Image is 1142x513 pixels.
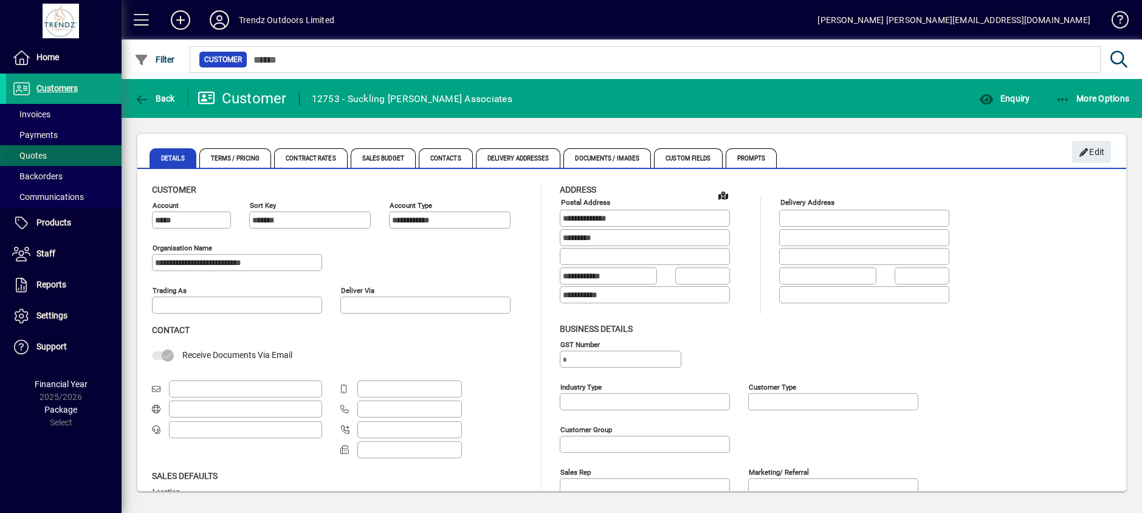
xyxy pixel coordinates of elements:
button: Filter [131,49,178,71]
a: Settings [6,301,122,331]
mat-label: Organisation name [153,244,212,252]
a: Knowledge Base [1102,2,1127,42]
mat-label: Trading as [153,286,187,295]
span: Quotes [12,151,47,160]
span: Custom Fields [654,148,722,168]
span: Financial Year [35,379,88,389]
a: Staff [6,239,122,269]
a: Backorders [6,166,122,187]
span: Sales defaults [152,471,218,481]
span: Customer [152,185,196,195]
span: Business details [560,324,633,334]
a: Invoices [6,104,122,125]
span: Home [36,52,59,62]
a: Quotes [6,145,122,166]
button: Add [161,9,200,31]
mat-label: GST Number [560,340,600,348]
span: Settings [36,311,67,320]
span: Terms / Pricing [199,148,272,168]
a: Reports [6,270,122,300]
mat-label: Sort key [250,201,276,210]
a: Communications [6,187,122,207]
span: Contact [152,325,190,335]
button: More Options [1053,88,1133,109]
span: Reports [36,280,66,289]
span: Package [44,405,77,415]
span: Payments [12,130,58,140]
button: Profile [200,9,239,31]
mat-label: Customer group [560,425,612,433]
span: Staff [36,249,55,258]
span: Details [150,148,196,168]
button: Enquiry [976,88,1033,109]
div: 12753 - Suckling [PERSON_NAME] Associates [312,89,512,109]
span: Contacts [419,148,473,168]
a: Payments [6,125,122,145]
span: Delivery Addresses [476,148,561,168]
div: Trendz Outdoors Limited [239,10,334,30]
app-page-header-button: Back [122,88,188,109]
span: Enquiry [979,94,1030,103]
span: Backorders [12,171,63,181]
div: [PERSON_NAME] [PERSON_NAME][EMAIL_ADDRESS][DOMAIN_NAME] [817,10,1090,30]
mat-label: Location [153,487,180,495]
span: Prompts [726,148,777,168]
a: Products [6,208,122,238]
mat-label: Industry type [560,382,602,391]
a: Home [6,43,122,73]
div: Customer [198,89,287,108]
span: Invoices [12,109,50,119]
span: Sales Budget [351,148,416,168]
mat-label: Deliver via [341,286,374,295]
mat-label: Customer type [749,382,796,391]
mat-label: Marketing/ Referral [749,467,809,476]
span: Communications [12,192,84,202]
span: Back [134,94,175,103]
span: Receive Documents Via Email [182,350,292,360]
a: View on map [714,185,733,205]
span: Documents / Images [563,148,651,168]
span: Address [560,185,596,195]
mat-label: Sales rep [560,467,591,476]
button: Back [131,88,178,109]
button: Edit [1072,141,1111,163]
span: Customer [204,53,242,66]
span: Edit [1079,142,1105,162]
span: Products [36,218,71,227]
a: Support [6,332,122,362]
span: More Options [1056,94,1130,103]
span: Filter [134,55,175,64]
span: Customers [36,83,78,93]
span: Support [36,342,67,351]
mat-label: Account [153,201,179,210]
mat-label: Account Type [390,201,432,210]
span: Contract Rates [274,148,347,168]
